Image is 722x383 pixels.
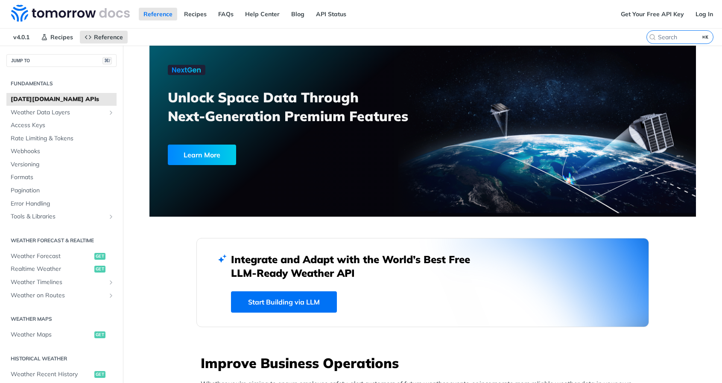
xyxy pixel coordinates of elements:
[6,263,117,276] a: Realtime Weatherget
[6,315,117,323] h2: Weather Maps
[6,184,117,197] a: Pagination
[94,33,123,41] span: Reference
[94,253,105,260] span: get
[231,291,337,313] a: Start Building via LLM
[6,158,117,171] a: Versioning
[616,8,689,20] a: Get Your Free API Key
[168,65,205,75] img: NextGen
[6,145,117,158] a: Webhooks
[9,31,34,44] span: v4.0.1
[11,370,92,379] span: Weather Recent History
[6,197,117,210] a: Error Handling
[11,95,114,104] span: [DATE][DOMAIN_NAME] APIs
[139,8,177,20] a: Reference
[94,266,105,273] span: get
[11,200,114,208] span: Error Handling
[6,276,117,289] a: Weather TimelinesShow subpages for Weather Timelines
[94,371,105,378] span: get
[311,8,351,20] a: API Status
[108,279,114,286] button: Show subpages for Weather Timelines
[6,93,117,106] a: [DATE][DOMAIN_NAME] APIs
[36,31,78,44] a: Recipes
[11,278,105,287] span: Weather Timelines
[213,8,238,20] a: FAQs
[11,5,130,22] img: Tomorrow.io Weather API Docs
[6,289,117,302] a: Weather on RoutesShow subpages for Weather on Routes
[6,328,117,341] a: Weather Mapsget
[6,171,117,184] a: Formats
[108,292,114,299] button: Show subpages for Weather on Routes
[11,252,92,261] span: Weather Forecast
[11,121,114,130] span: Access Keys
[6,355,117,363] h2: Historical Weather
[94,331,105,338] span: get
[11,134,114,143] span: Rate Limiting & Tokens
[6,132,117,145] a: Rate Limiting & Tokens
[11,291,105,300] span: Weather on Routes
[11,186,114,195] span: Pagination
[102,57,112,64] span: ⌘/
[240,8,284,20] a: Help Center
[6,119,117,132] a: Access Keys
[179,8,211,20] a: Recipes
[11,108,105,117] span: Weather Data Layers
[11,147,114,156] span: Webhooks
[700,33,711,41] kbd: ⌘K
[11,331,92,339] span: Weather Maps
[108,109,114,116] button: Show subpages for Weather Data Layers
[80,31,128,44] a: Reference
[168,88,432,125] h3: Unlock Space Data Through Next-Generation Premium Features
[691,8,718,20] a: Log In
[168,145,379,165] a: Learn More
[11,160,114,169] span: Versioning
[6,250,117,263] a: Weather Forecastget
[6,80,117,87] h2: Fundamentals
[231,252,483,280] h2: Integrate and Adapt with the World’s Best Free LLM-Ready Weather API
[11,265,92,273] span: Realtime Weather
[108,213,114,220] button: Show subpages for Tools & Libraries
[6,237,117,244] h2: Weather Forecast & realtime
[11,212,105,221] span: Tools & Libraries
[50,33,73,41] span: Recipes
[168,145,236,165] div: Learn More
[286,8,309,20] a: Blog
[6,106,117,119] a: Weather Data LayersShow subpages for Weather Data Layers
[201,354,649,372] h3: Improve Business Operations
[11,173,114,182] span: Formats
[649,34,656,41] svg: Search
[6,54,117,67] button: JUMP TO⌘/
[6,210,117,223] a: Tools & LibrariesShow subpages for Tools & Libraries
[6,368,117,381] a: Weather Recent Historyget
